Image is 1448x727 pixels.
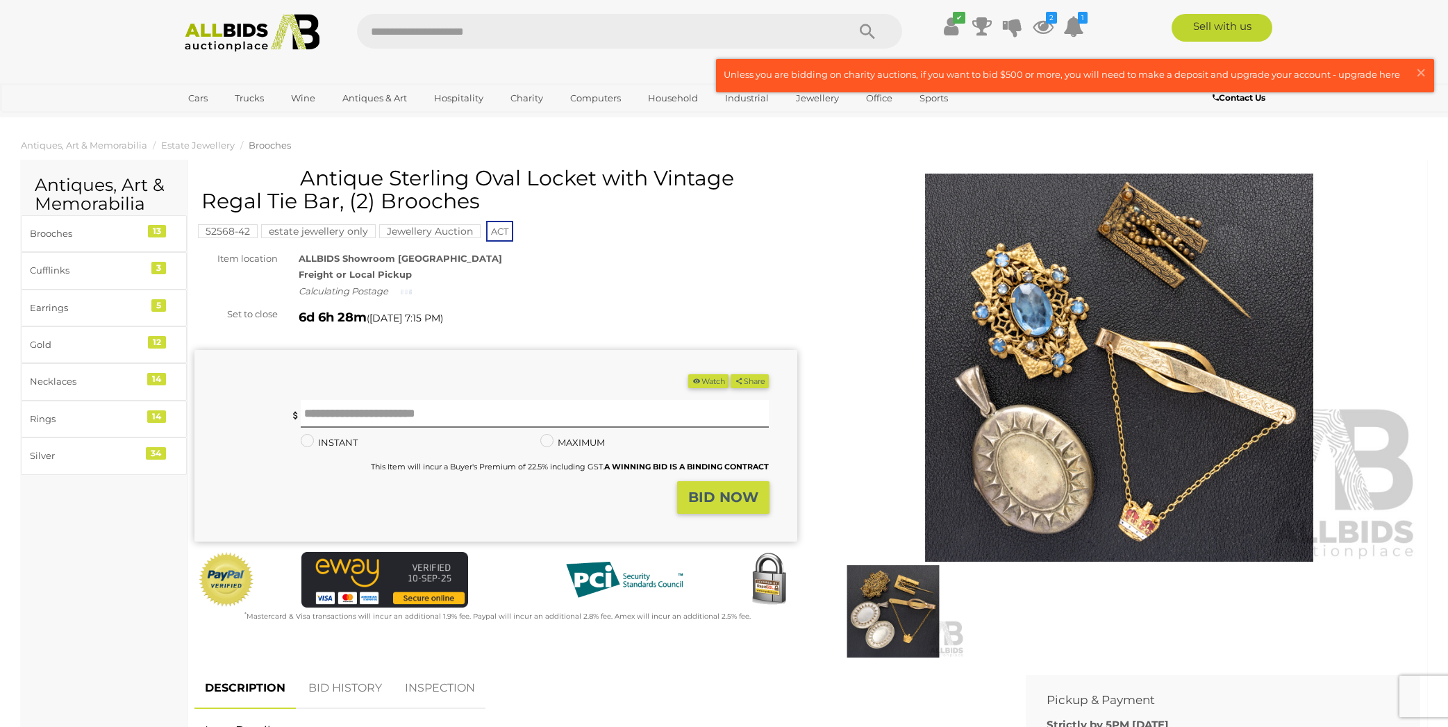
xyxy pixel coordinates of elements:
a: Brooches [249,140,291,151]
a: Rings 14 [21,401,187,437]
strong: BID NOW [688,489,758,505]
img: eWAY Payment Gateway [301,552,468,608]
div: 5 [151,299,166,312]
b: Contact Us [1213,92,1265,103]
a: Computers [561,87,630,110]
h2: Pickup & Payment [1047,694,1379,707]
div: Gold [30,337,144,353]
mark: Jewellery Auction [379,224,481,238]
a: 2 [1033,14,1054,39]
span: [DATE] 7:15 PM [369,312,440,324]
a: Silver 34 [21,437,187,474]
a: Sell with us [1172,14,1272,42]
mark: 52568-42 [198,224,258,238]
small: Mastercard & Visa transactions will incur an additional 1.9% fee. Paypal will incur an additional... [244,612,751,621]
div: Brooches [30,226,144,242]
a: 52568-42 [198,226,258,237]
strong: Freight or Local Pickup [299,269,412,280]
a: 1 [1063,14,1084,39]
b: A WINNING BID IS A BINDING CONTRACT [604,462,769,471]
button: Share [731,374,769,389]
div: Earrings [30,300,144,316]
a: Hospitality [425,87,492,110]
div: Silver [30,448,144,464]
strong: ALLBIDS Showroom [GEOGRAPHIC_DATA] [299,253,502,264]
div: Rings [30,411,144,427]
i: 2 [1046,12,1057,24]
strong: 6d 6h 28m [299,310,367,325]
a: Trucks [226,87,273,110]
span: × [1415,59,1427,86]
a: ✔ [941,14,962,39]
img: Antique Sterling Oval Locket with Vintage Regal Tie Bar, (2) Brooches [822,565,965,658]
button: Search [833,14,902,49]
a: Jewellery [787,87,848,110]
mark: estate jewellery only [261,224,376,238]
small: This Item will incur a Buyer's Premium of 22.5% including GST. [371,462,769,471]
div: 13 [148,225,166,237]
a: INSPECTION [394,668,485,709]
label: INSTANT [301,435,358,451]
div: Necklaces [30,374,144,390]
i: 1 [1078,12,1088,24]
a: Office [857,87,901,110]
i: ✔ [953,12,965,24]
img: Allbids.com.au [177,14,328,52]
div: 3 [151,262,166,274]
a: Antiques & Art [333,87,416,110]
label: MAXIMUM [540,435,605,451]
a: Sports [910,87,957,110]
div: Item location [184,251,288,267]
a: Gold 12 [21,326,187,363]
li: Watch this item [688,374,729,389]
a: [GEOGRAPHIC_DATA] [179,110,296,133]
i: Calculating Postage [299,285,388,296]
h1: Antique Sterling Oval Locket with Vintage Regal Tie Bar, (2) Brooches [201,167,794,212]
img: PCI DSS compliant [555,552,694,608]
button: Watch [688,374,729,389]
div: 14 [147,373,166,385]
img: Official PayPal Seal [198,552,255,608]
a: Estate Jewellery [161,140,235,151]
a: Contact Us [1213,90,1269,106]
a: Brooches 13 [21,215,187,252]
span: ( ) [367,312,443,324]
a: Necklaces 14 [21,363,187,400]
a: Cars [179,87,217,110]
a: BID HISTORY [298,668,392,709]
span: ACT [486,221,513,242]
a: Household [639,87,707,110]
a: Cufflinks 3 [21,252,187,289]
a: DESCRIPTION [194,668,296,709]
a: estate jewellery only [261,226,376,237]
img: Secured by Rapid SSL [741,552,797,608]
a: Jewellery Auction [379,226,481,237]
div: Set to close [184,306,288,322]
h2: Antiques, Art & Memorabilia [35,176,173,214]
div: 12 [148,336,166,349]
a: Charity [501,87,552,110]
a: Earrings 5 [21,290,187,326]
a: Wine [282,87,324,110]
img: Antique Sterling Oval Locket with Vintage Regal Tie Bar, (2) Brooches [818,174,1421,562]
a: Industrial [716,87,778,110]
img: small-loading.gif [401,288,412,296]
div: Cufflinks [30,262,144,278]
div: 14 [147,410,166,423]
a: Antiques, Art & Memorabilia [21,140,147,151]
button: BID NOW [677,481,769,514]
div: 34 [146,447,166,460]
